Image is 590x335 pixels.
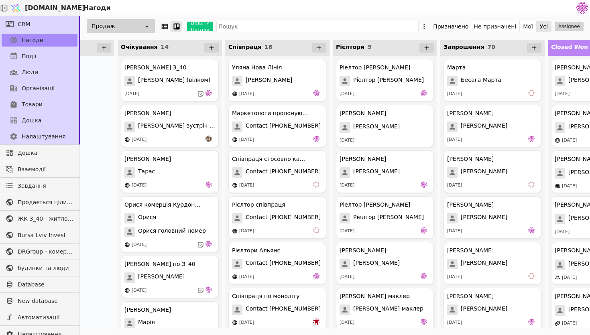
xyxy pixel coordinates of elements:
span: Взаємодії [18,165,73,174]
a: Люди [2,66,77,79]
a: Bursa Lviv Invest [2,229,77,242]
div: Призначено [433,21,468,32]
span: CRM [18,20,31,28]
div: Ріелтор [PERSON_NAME] [340,201,410,209]
div: [DATE] [340,137,354,144]
span: [DOMAIN_NAME] [25,3,85,13]
div: Співпраця стосовно канцеляріїContact [PHONE_NUMBER][DATE]vi [228,150,326,193]
div: [DATE] [555,91,570,97]
span: ЖК З_40 - житлова та комерційна нерухомість класу Преміум [18,215,73,223]
div: [PERSON_NAME] [124,109,171,118]
span: Contact [PHONE_NUMBER] [246,122,321,132]
div: [PERSON_NAME] [447,155,494,163]
button: Мої [520,21,537,32]
img: vi [313,181,319,188]
span: [PERSON_NAME] [461,213,507,223]
img: online-store.svg [124,242,130,248]
span: Товари [22,100,43,109]
a: ЖК З_40 - житлова та комерційна нерухомість класу Преміум [2,212,77,225]
img: online-store.svg [555,138,560,143]
a: [DOMAIN_NAME] [8,0,80,16]
img: de [205,90,212,96]
button: Усі [537,21,551,32]
span: Організації [22,84,55,93]
span: [PERSON_NAME] [461,305,507,315]
img: online-store.svg [232,183,238,188]
img: online-store.svg [232,320,238,325]
img: online-store.svg [124,288,130,293]
div: [PERSON_NAME] [447,292,494,300]
span: Дошка [22,116,41,125]
span: New database [18,297,73,305]
a: Налаштування [2,130,77,143]
img: vi [528,273,535,279]
div: [PERSON_NAME]Тарас[DATE]de [121,150,219,193]
img: an [205,136,212,142]
div: [PERSON_NAME] [340,155,386,163]
div: [PERSON_NAME][PERSON_NAME][DATE]de [444,288,541,330]
a: CRM [2,18,77,30]
div: [DATE] [132,287,146,294]
span: [PERSON_NAME] [353,167,400,178]
span: Налаштування [22,132,65,141]
span: Тарас [138,167,155,178]
span: Database [18,280,73,289]
img: de [421,181,427,188]
span: Contact [PHONE_NUMBER] [246,305,321,315]
div: [DATE] [239,228,254,235]
h2: Нагоди [80,3,111,13]
div: [DATE] [447,182,462,189]
a: Додати Нагоду [182,22,213,31]
span: [PERSON_NAME] [353,259,400,269]
img: vi [528,90,535,96]
span: Ріелтор [PERSON_NAME] [353,76,424,86]
div: [DATE] [132,182,146,189]
div: Рієлтор співпраця [232,201,285,209]
img: de [313,273,319,279]
img: online-store.svg [232,228,238,234]
a: Дошка [2,146,77,159]
div: [PERSON_NAME] по З_40 [124,260,195,268]
span: Автоматизації [18,313,73,322]
img: de [528,136,535,142]
div: [PERSON_NAME][PERSON_NAME][DATE] [336,105,434,147]
span: Contact [PHONE_NUMBER] [246,259,321,269]
div: [DATE] [239,136,254,143]
span: [PERSON_NAME] (вілком) [138,76,210,86]
img: brick-mortar-store.svg [555,183,560,189]
div: [PERSON_NAME] З_40[PERSON_NAME] (вілком)[DATE]de [121,59,219,102]
img: online-store.svg [232,274,238,280]
img: de [421,319,427,325]
div: [PERSON_NAME][PERSON_NAME] зустріч 13.08[DATE]an [121,105,219,147]
div: [DATE] [562,137,577,144]
img: 137b5da8a4f5046b86490006a8dec47a [576,2,588,14]
img: de [313,136,319,142]
div: Співпраця по моноліту [232,292,299,300]
div: [DATE] [132,242,146,248]
span: Очікування [121,44,158,50]
a: Продається цілий будинок [PERSON_NAME] нерухомість [2,196,77,209]
div: [PERSON_NAME] [340,246,386,255]
button: Додати Нагоду [187,22,213,31]
img: Logo [10,0,22,16]
div: [PERSON_NAME] [447,201,494,209]
span: Closed Won [551,44,588,50]
span: Бесага Марта [461,76,501,86]
img: vi [528,181,535,188]
div: [PERSON_NAME] по З_40[PERSON_NAME][DATE]de [121,256,219,298]
span: [PERSON_NAME] [461,167,507,178]
span: Contact [PHONE_NUMBER] [246,213,321,223]
div: [PERSON_NAME][PERSON_NAME][DATE]de [444,196,541,239]
a: Database [2,278,77,291]
img: de [205,241,212,247]
span: [PERSON_NAME] [246,76,292,86]
a: Організації [2,82,77,95]
div: Орися комерція Курдонери [124,201,201,209]
div: Продаж [87,19,155,33]
div: [PERSON_NAME] [124,155,171,163]
img: de [205,181,212,188]
div: [DATE] [239,91,254,97]
div: [PERSON_NAME][PERSON_NAME][DATE]vi [444,150,541,193]
span: [PERSON_NAME] [353,122,400,133]
div: [DATE] [124,91,139,97]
